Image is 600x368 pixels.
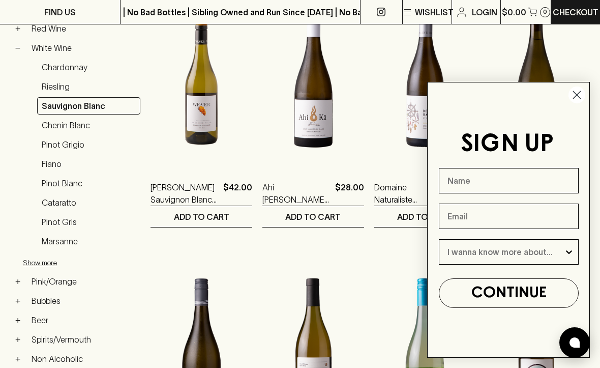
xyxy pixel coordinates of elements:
a: Pinot Gris [37,213,140,231]
span: SIGN UP [461,133,554,156]
a: Pinot Blanc [37,175,140,192]
button: + [13,354,23,364]
a: Riesling [37,78,140,95]
input: Email [439,204,579,229]
p: Login [472,6,497,18]
button: CONTINUE [439,278,579,308]
img: bubble-icon [569,337,580,348]
a: Ahi [PERSON_NAME] Vineyard Sauvignon Blanc 2023 [262,181,331,206]
p: $0.00 [502,6,526,18]
p: Checkout [553,6,598,18]
button: ADD TO CART [151,206,252,227]
a: Marsanne [37,233,140,250]
a: Pink/Orange [27,273,140,290]
p: Wishlist [415,6,454,18]
button: − [13,43,23,53]
p: $28.00 [335,181,364,206]
button: + [13,23,23,34]
a: Red Wine [27,20,140,37]
div: FLYOUT Form [417,72,600,368]
a: Fiano [37,155,140,173]
a: Non Alcoholic [27,350,140,367]
button: Show Options [564,240,574,264]
p: $42.00 [223,181,252,206]
a: Chardonnay [37,59,140,76]
button: Show more [23,252,156,273]
button: + [13,296,23,306]
button: + [13,276,23,287]
button: ADD TO CART [262,206,364,227]
button: + [13,334,23,345]
a: Beer [27,312,140,329]
input: Name [439,168,579,193]
a: [PERSON_NAME] Sauvignon Blanc 2023 [151,181,219,206]
a: Sauvignon Blanc [37,97,140,115]
a: Cataratto [37,194,140,211]
button: Close dialog [568,86,586,104]
a: Domaine Naturaliste Discovery Sauvignon Blanc Semillon 2023 [374,181,442,206]
a: Pinot Grigio [37,136,140,153]
p: FIND US [44,6,76,18]
a: Bubbles [27,292,140,309]
p: ADD TO CART [397,211,453,223]
input: I wanna know more about... [447,240,564,264]
p: ADD TO CART [285,211,341,223]
button: ADD TO CART [374,206,476,227]
p: ADD TO CART [174,211,229,223]
button: + [13,315,23,325]
a: White Wine [27,39,140,56]
a: Chenin Blanc [37,117,140,134]
a: Spirits/Vermouth [27,331,140,348]
p: 0 [543,9,547,15]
